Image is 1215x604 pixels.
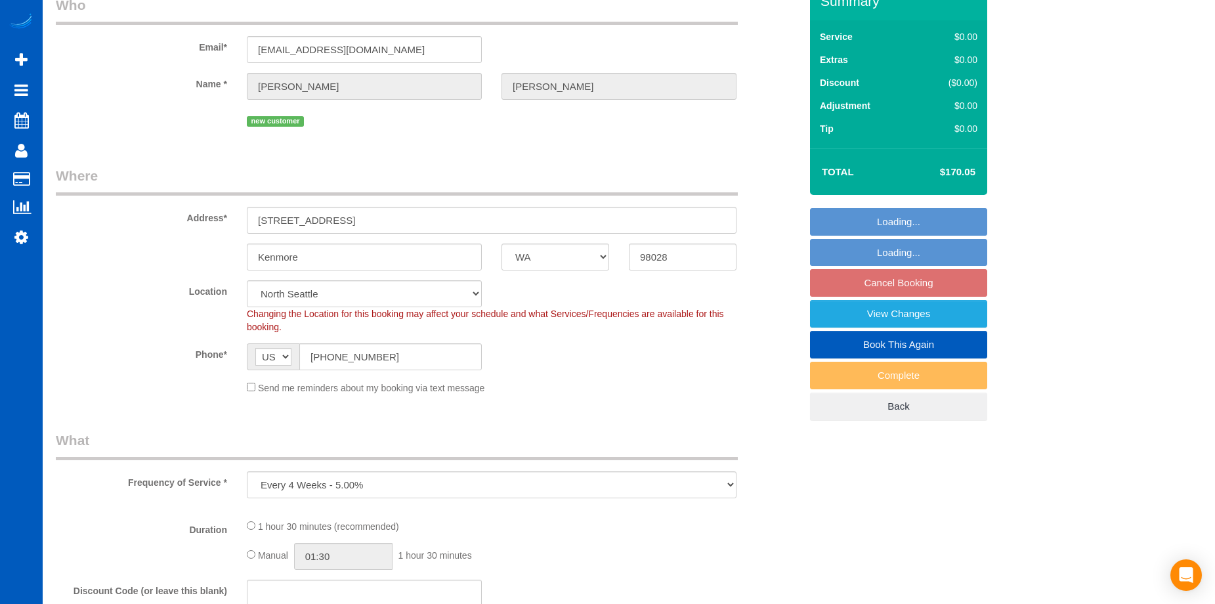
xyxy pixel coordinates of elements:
input: First Name* [247,73,482,100]
label: Phone* [46,343,237,361]
label: Address* [46,207,237,225]
div: Open Intercom Messenger [1170,559,1202,591]
input: Zip Code* [629,244,736,270]
div: $0.00 [921,53,977,66]
label: Duration [46,519,237,536]
input: Last Name* [501,73,736,100]
legend: What [56,431,738,460]
label: Frequency of Service * [46,471,237,489]
div: $0.00 [921,99,977,112]
div: ($0.00) [921,76,977,89]
a: View Changes [810,300,987,328]
input: Email* [247,36,482,63]
label: Service [820,30,853,43]
label: Tip [820,122,834,135]
legend: Where [56,166,738,196]
div: $0.00 [921,30,977,43]
a: Book This Again [810,331,987,358]
label: Adjustment [820,99,870,112]
strong: Total [822,166,854,177]
span: Manual [258,550,288,561]
span: Send me reminders about my booking via text message [258,383,485,393]
a: Back [810,393,987,420]
h4: $170.05 [901,167,975,178]
div: $0.00 [921,122,977,135]
label: Name * [46,73,237,91]
input: City* [247,244,482,270]
label: Extras [820,53,848,66]
label: Discount [820,76,859,89]
span: 1 hour 30 minutes (recommended) [258,521,399,532]
img: Automaid Logo [8,13,34,32]
span: new customer [247,116,304,127]
label: Location [46,280,237,298]
span: Changing the Location for this booking may affect your schedule and what Services/Frequencies are... [247,309,724,332]
span: 1 hour 30 minutes [398,550,472,561]
input: Phone* [299,343,482,370]
label: Discount Code (or leave this blank) [46,580,237,597]
label: Email* [46,36,237,54]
